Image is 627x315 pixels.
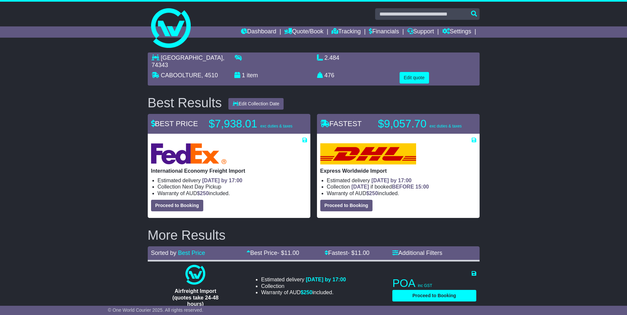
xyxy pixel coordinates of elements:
p: $7,938.01 [209,117,293,130]
span: 11.00 [284,250,299,256]
span: 11.00 [355,250,370,256]
span: Airfreight Import (quotes take 24-48 hours) [172,288,218,306]
li: Estimated delivery [158,177,307,184]
button: Proceed to Booking [151,200,203,211]
span: exc duties & taxes [429,124,461,128]
p: $9,057.70 [378,117,462,130]
span: [DATE] by 17:00 [202,178,243,183]
button: Proceed to Booking [392,290,476,301]
span: $ [197,191,209,196]
a: Dashboard [241,26,276,38]
a: Additional Filters [392,250,442,256]
span: 2.484 [325,54,339,61]
li: Collection [158,184,307,190]
h2: More Results [148,228,480,242]
span: BEFORE [392,184,414,190]
span: 15:00 [415,184,429,190]
li: Collection [327,184,476,190]
span: [GEOGRAPHIC_DATA] [161,54,223,61]
span: - $ [277,250,299,256]
div: Best Results [144,95,225,110]
span: $ [300,290,312,295]
span: 250 [369,191,378,196]
img: One World Courier: Airfreight Import (quotes take 24-48 hours) [185,265,205,285]
button: Proceed to Booking [320,200,372,211]
span: exc duties & taxes [260,124,292,128]
span: $ [366,191,378,196]
a: Settings [442,26,471,38]
p: Express Worldwide Import [320,168,476,174]
span: [DATE] by 17:00 [372,178,412,183]
span: © One World Courier 2025. All rights reserved. [108,307,203,313]
img: FedEx Express: International Economy Freight Import [151,143,227,164]
a: Best Price [178,250,205,256]
span: 250 [303,290,312,295]
span: FASTEST [320,120,362,128]
button: Edit quote [400,72,429,84]
span: 476 [325,72,334,79]
span: Next Day Pickup [182,184,221,190]
a: Financials [369,26,399,38]
button: Edit Collection Date [228,98,284,110]
li: Warranty of AUD included. [327,190,476,196]
p: POA [392,277,476,290]
span: CABOOLTURE [161,72,202,79]
li: Warranty of AUD included. [261,289,346,296]
span: BEST PRICE [151,120,198,128]
a: Tracking [332,26,361,38]
li: Estimated delivery [261,276,346,283]
span: 250 [200,191,209,196]
a: Quote/Book [284,26,323,38]
span: - $ [348,250,370,256]
li: Collection [261,283,346,289]
a: Best Price- $11.00 [247,250,299,256]
a: Fastest- $11.00 [325,250,370,256]
span: , 74343 [152,54,224,68]
span: [DATE] by 17:00 [306,277,346,282]
span: item [247,72,258,79]
p: International Economy Freight Import [151,168,307,174]
span: if booked [351,184,429,190]
li: Estimated delivery [327,177,476,184]
span: , 4510 [201,72,218,79]
a: Support [407,26,434,38]
img: DHL: Express Worldwide Import [320,143,416,164]
span: 1 [242,72,245,79]
span: inc GST [418,283,432,288]
span: [DATE] [351,184,369,190]
li: Warranty of AUD included. [158,190,307,196]
span: Sorted by [151,250,176,256]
